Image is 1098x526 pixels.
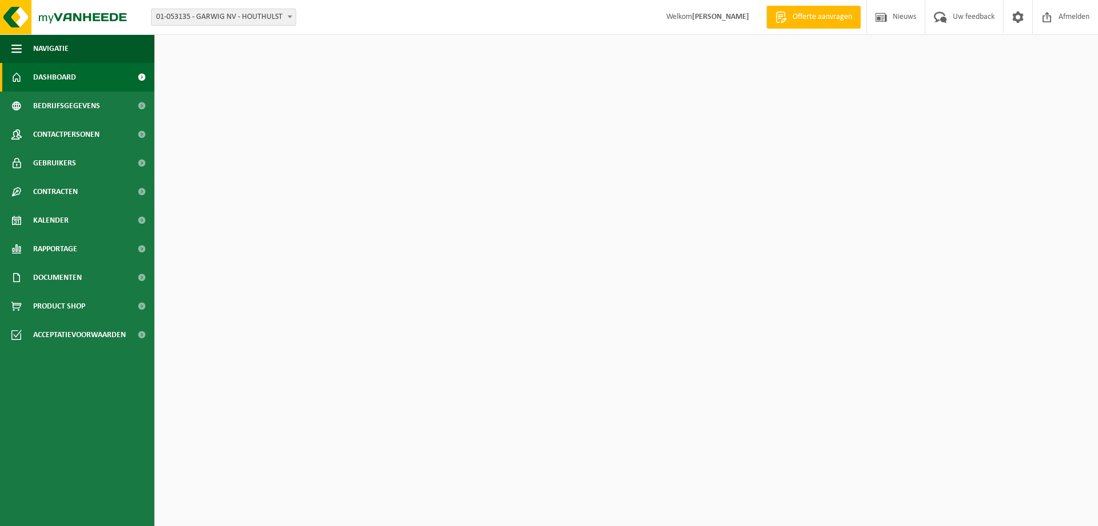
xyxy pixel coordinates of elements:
span: Dashboard [33,63,76,92]
span: Documenten [33,263,82,292]
span: Acceptatievoorwaarden [33,321,126,349]
span: Contactpersonen [33,120,100,149]
span: Contracten [33,177,78,206]
span: Bedrijfsgegevens [33,92,100,120]
span: Product Shop [33,292,85,321]
span: 01-053135 - GARWIG NV - HOUTHULST [152,9,296,25]
span: Offerte aanvragen [790,11,855,23]
a: Offerte aanvragen [766,6,861,29]
span: Kalender [33,206,69,235]
span: Gebruikers [33,149,76,177]
span: Navigatie [33,34,69,63]
strong: [PERSON_NAME] [692,13,749,21]
span: 01-053135 - GARWIG NV - HOUTHULST [151,9,296,26]
span: Rapportage [33,235,77,263]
